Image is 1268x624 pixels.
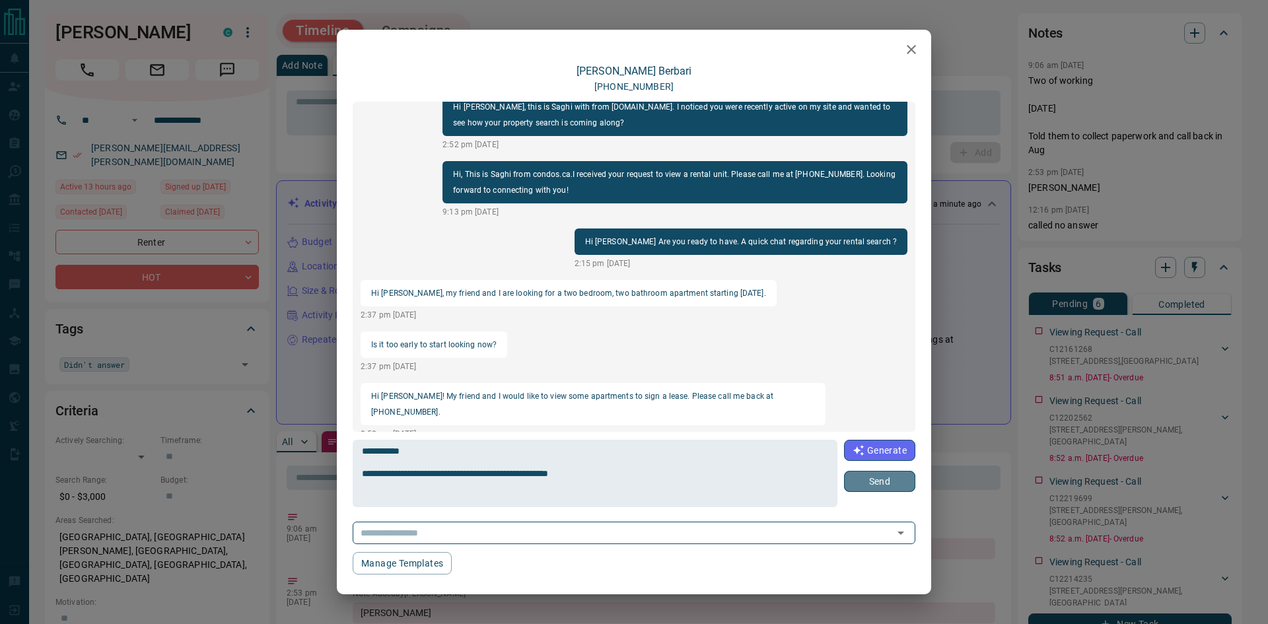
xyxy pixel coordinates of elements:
p: Hi [PERSON_NAME], my friend and I are looking for a two bedroom, two bathroom apartment starting ... [371,285,766,301]
p: Is it too early to start looking now? [371,337,497,353]
p: [PHONE_NUMBER] [594,80,674,94]
p: 8:58 am [DATE] [361,428,826,440]
p: 2:37 pm [DATE] [361,361,507,372]
button: Manage Templates [353,552,452,574]
p: 9:13 pm [DATE] [442,206,907,218]
p: 2:15 pm [DATE] [575,258,907,269]
button: Generate [844,440,915,461]
button: Open [892,524,910,542]
p: 2:37 pm [DATE] [361,309,777,321]
p: Hi, This is Saghi from condos.ca.I received your request to view a rental unit. Please call me at... [453,166,897,198]
p: Hi [PERSON_NAME] Are you ready to have. A quick chat regarding your rental search ? [585,234,897,250]
a: [PERSON_NAME] Berbari [577,65,691,77]
p: 2:52 pm [DATE] [442,139,907,151]
p: Hi [PERSON_NAME], this is Saghi with from [DOMAIN_NAME]. I noticed you were recently active on my... [453,99,897,131]
p: Hi [PERSON_NAME]! My friend and I would like to view some apartments to sign a lease. Please call... [371,388,815,420]
button: Send [844,471,915,492]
